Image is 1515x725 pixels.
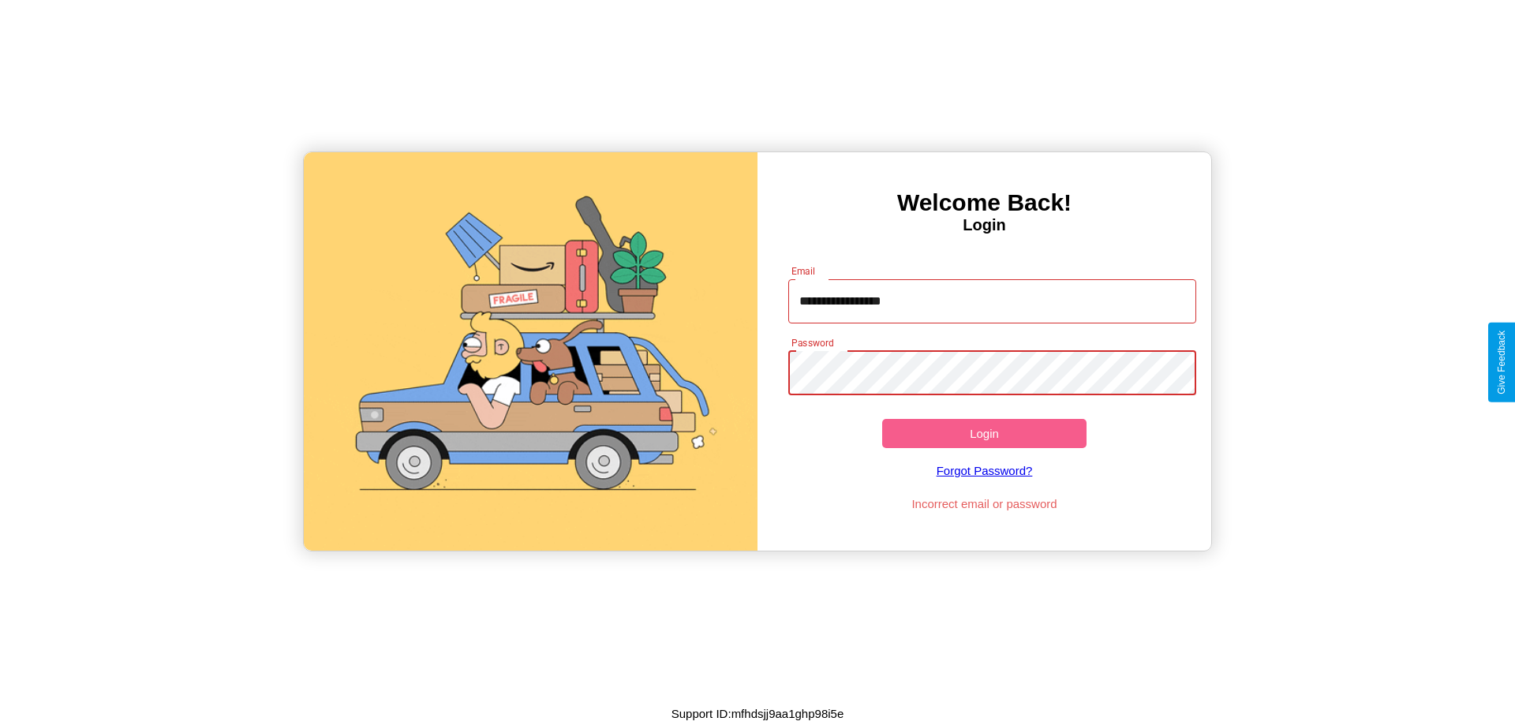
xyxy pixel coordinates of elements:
a: Forgot Password? [780,448,1189,493]
div: Give Feedback [1496,331,1507,394]
h4: Login [757,216,1211,234]
label: Email [791,264,816,278]
img: gif [304,152,757,551]
h3: Welcome Back! [757,189,1211,216]
label: Password [791,336,833,349]
button: Login [882,419,1087,448]
p: Support ID: mfhdsjj9aa1ghp98i5e [671,703,844,724]
p: Incorrect email or password [780,493,1189,514]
